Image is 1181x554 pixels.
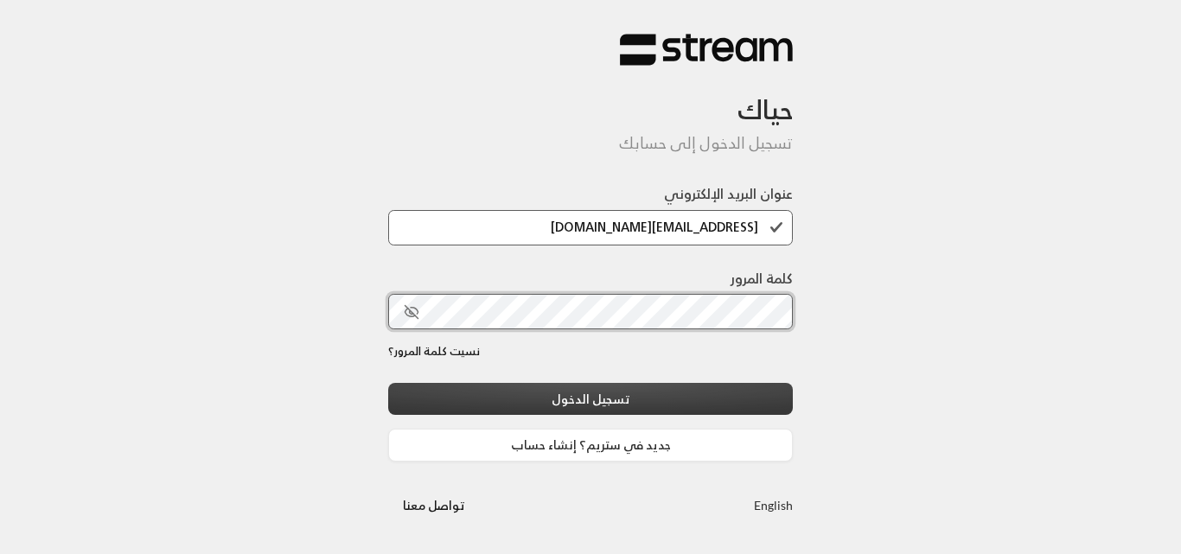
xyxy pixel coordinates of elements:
[754,489,793,521] a: English
[664,183,793,204] label: عنوان البريد الإلكتروني
[388,210,793,245] input: اكتب بريدك الإلكتروني هنا
[620,33,793,67] img: Stream Logo
[388,67,793,126] h3: حياك
[388,494,479,516] a: تواصل معنا
[388,343,480,360] a: نسيت كلمة المرور؟
[388,134,793,153] h5: تسجيل الدخول إلى حسابك
[731,268,793,289] label: كلمة المرور
[388,489,479,521] button: تواصل معنا
[388,383,793,415] button: تسجيل الدخول
[388,429,793,461] a: جديد في ستريم؟ إنشاء حساب
[397,297,426,327] button: toggle password visibility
